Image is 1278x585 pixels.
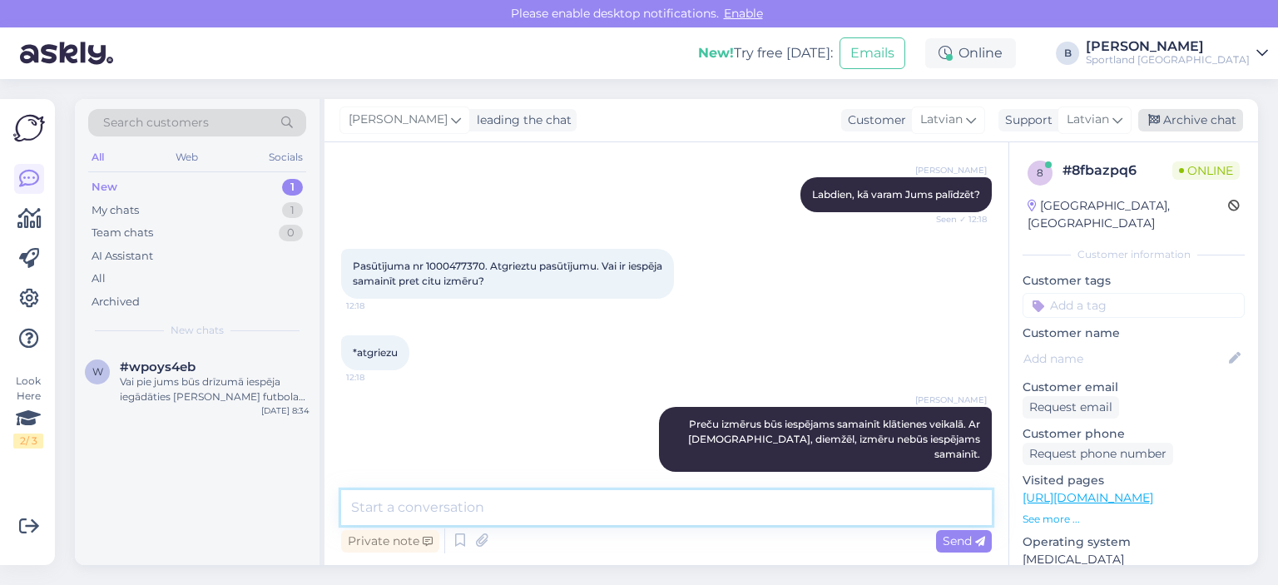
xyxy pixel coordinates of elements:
div: Web [172,146,201,168]
span: Enable [719,6,768,21]
p: Operating system [1023,533,1245,551]
span: 12:18 [346,300,409,312]
div: Online [925,38,1016,68]
div: All [92,270,106,287]
p: Customer phone [1023,425,1245,443]
div: Archived [92,294,140,310]
input: Add a tag [1023,293,1245,318]
span: Send [943,533,985,548]
span: Labdien, kā varam Jums palīdzēt? [812,188,980,201]
div: New [92,179,117,196]
div: Archive chat [1138,109,1243,131]
span: 12:19 [924,473,987,485]
div: [GEOGRAPHIC_DATA], [GEOGRAPHIC_DATA] [1028,197,1228,232]
div: My chats [92,202,139,219]
div: [PERSON_NAME] [1086,40,1250,53]
b: New! [698,45,734,61]
div: Try free [DATE]: [698,43,833,63]
p: [MEDICAL_DATA] [1023,551,1245,568]
div: Customer information [1023,247,1245,262]
span: [PERSON_NAME] [915,394,987,406]
div: Support [998,112,1053,129]
p: Customer email [1023,379,1245,396]
span: #wpoys4eb [120,359,196,374]
span: Seen ✓ 12:18 [924,213,987,226]
div: Customer [841,112,906,129]
span: New chats [171,323,224,338]
a: [URL][DOMAIN_NAME] [1023,490,1153,505]
div: leading the chat [470,112,572,129]
div: 2 / 3 [13,434,43,449]
div: Look Here [13,374,43,449]
span: Latvian [920,111,963,129]
div: 1 [282,179,303,196]
span: 12:18 [346,371,409,384]
a: [PERSON_NAME]Sportland [GEOGRAPHIC_DATA] [1086,40,1268,67]
div: Request phone number [1023,443,1173,465]
div: 1 [282,202,303,219]
span: Latvian [1067,111,1109,129]
span: w [92,365,103,378]
span: [PERSON_NAME] [915,164,987,176]
span: Online [1172,161,1240,180]
img: Askly Logo [13,112,45,144]
span: Preču izmērus būs iespējams samainīt klātienes veikalā. Ar [DEMOGRAPHIC_DATA], diemžēl, izmēru ne... [688,418,983,460]
span: [PERSON_NAME] [349,111,448,129]
div: Sportland [GEOGRAPHIC_DATA] [1086,53,1250,67]
div: [DATE] 8:34 [261,404,310,417]
div: Vai pie jums būs drīzumā iespēja iegādāties [PERSON_NAME] futbola bučus? Un vai būs iespēja vai i... [120,374,310,404]
p: See more ... [1023,512,1245,527]
span: *atgriezu [353,346,398,359]
div: Request email [1023,396,1119,419]
div: Team chats [92,225,153,241]
p: Visited pages [1023,472,1245,489]
div: AI Assistant [92,248,153,265]
p: Customer name [1023,325,1245,342]
div: B [1056,42,1079,65]
div: Socials [265,146,306,168]
div: # 8fbazpq6 [1063,161,1172,181]
div: Private note [341,530,439,553]
button: Emails [840,37,905,69]
span: 8 [1037,166,1043,179]
div: 0 [279,225,303,241]
input: Add name [1023,350,1226,368]
div: All [88,146,107,168]
p: Customer tags [1023,272,1245,290]
span: Search customers [103,114,209,131]
span: Pasūtījuma nr 1000477370. Atgrieztu pasūtījumu. Vai ir iespēja samainīt pret citu izmēru? [353,260,665,287]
